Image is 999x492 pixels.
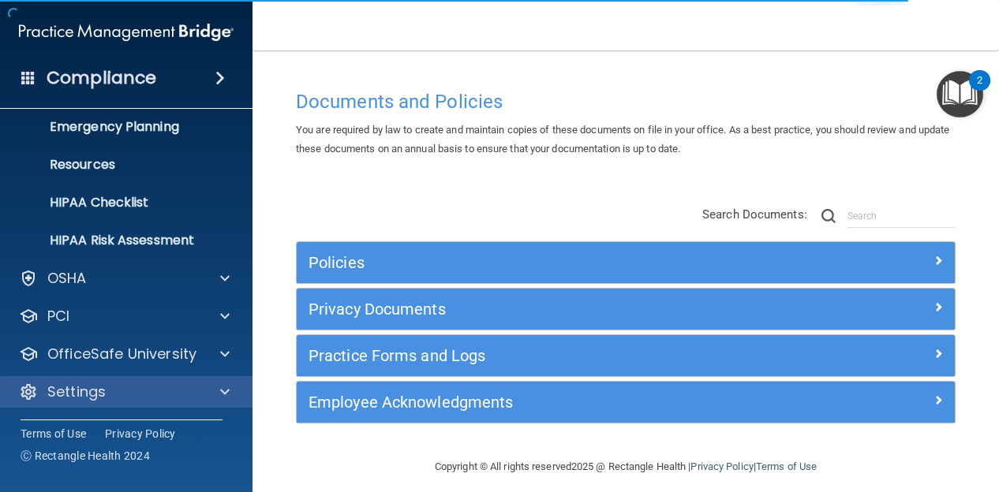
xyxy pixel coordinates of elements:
input: Search [847,204,956,228]
p: Settings [47,382,106,401]
a: Privacy Documents [309,296,943,322]
p: PCI [47,307,69,326]
div: Copyright © All rights reserved 2025 @ Rectangle Health | | [338,442,914,492]
a: Employee Acknowledgments [309,389,943,415]
span: You are required by law to create and maintain copies of these documents on file in your office. ... [296,124,950,155]
img: PMB logo [19,17,234,48]
a: Practice Forms and Logs [309,343,943,368]
h4: Compliance [47,67,156,89]
h5: Employee Acknowledgments [309,393,779,411]
p: OSHA [47,269,87,288]
div: 2 [977,80,982,101]
button: Open Resource Center, 2 new notifications [937,71,983,117]
iframe: Drift Widget Chat Controller [726,380,980,443]
a: OSHA [19,269,230,288]
h4: Documents and Policies [296,91,956,112]
p: OfficeSafe University [47,345,196,363]
span: Ⓒ Rectangle Health 2024 [21,448,150,464]
p: Emergency Planning [10,119,226,135]
a: PCI [19,307,230,326]
a: Settings [19,382,230,401]
p: HIPAA Checklist [10,195,226,211]
a: Terms of Use [21,426,86,442]
p: HIPAA Risk Assessment [10,233,226,248]
img: ic-search.3b580494.png [821,209,836,223]
h5: Policies [309,254,779,271]
p: Resources [10,157,226,173]
a: OfficeSafe University [19,345,230,363]
a: Terms of Use [756,460,817,472]
a: Policies [309,250,943,275]
h5: Practice Forms and Logs [309,347,779,364]
a: Privacy Policy [105,426,176,442]
a: Privacy Policy [690,460,753,472]
span: Search Documents: [702,207,807,222]
h5: Privacy Documents [309,300,779,318]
